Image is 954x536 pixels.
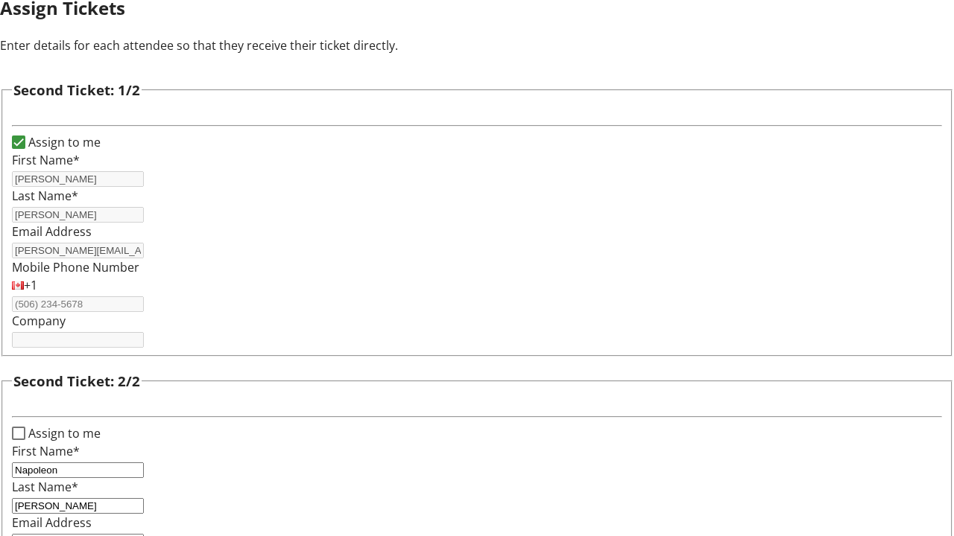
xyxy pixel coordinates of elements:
[12,514,92,531] label: Email Address
[12,188,78,204] label: Last Name*
[25,133,101,151] label: Assign to me
[13,371,140,392] h3: Second Ticket: 2/2
[13,80,140,100] h3: Second Ticket: 1/2
[12,443,80,459] label: First Name*
[12,259,139,275] label: Mobile Phone Number
[12,223,92,240] label: Email Address
[25,424,101,442] label: Assign to me
[12,313,66,329] label: Company
[12,296,144,312] input: (506) 234-5678
[12,479,78,495] label: Last Name*
[12,152,80,168] label: First Name*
